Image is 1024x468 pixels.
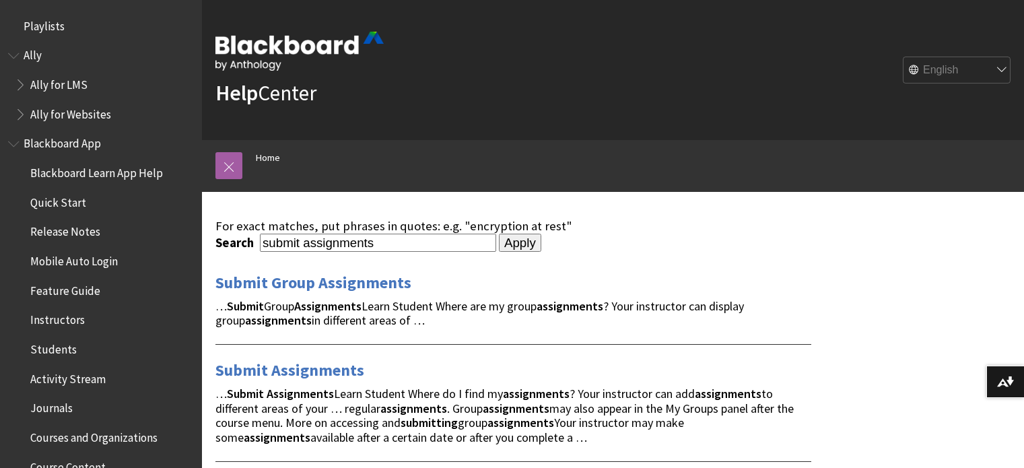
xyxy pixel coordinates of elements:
select: Site Language Selector [903,57,1011,84]
span: Playlists [24,15,65,33]
strong: Help [215,79,258,106]
span: … Learn Student Where do I find my ? Your instructor can add to different areas of your … regular... [215,386,794,445]
a: HelpCenter [215,79,316,106]
div: For exact matches, put phrases in quotes: e.g. "encryption at rest" [215,219,811,234]
span: Quick Start [30,191,86,209]
nav: Book outline for Playlists [8,15,194,38]
span: Release Notes [30,221,100,239]
span: Activity Stream [30,368,106,386]
strong: submitting [401,415,458,430]
img: Blackboard by Anthology [215,32,384,71]
strong: assignments [483,401,549,416]
strong: assignments [244,430,310,445]
strong: Submit [227,298,264,314]
span: Students [30,338,77,356]
strong: assignments [695,386,761,401]
span: Blackboard App [24,133,101,151]
span: Instructors [30,309,85,327]
strong: Submit [227,386,264,401]
strong: Assignments [267,386,334,401]
strong: assignments [380,401,447,416]
span: Courses and Organizations [30,426,158,444]
span: Ally [24,44,42,63]
label: Search [215,235,257,250]
a: Home [256,149,280,166]
span: Mobile Auto Login [30,250,118,268]
a: Submit Assignments [215,360,364,381]
strong: assignments [487,415,554,430]
span: Blackboard Learn App Help [30,162,163,180]
nav: Book outline for Anthology Ally Help [8,44,194,126]
strong: assignments [245,312,312,328]
strong: Assignments [294,298,362,314]
span: Ally for Websites [30,103,111,121]
span: Ally for LMS [30,73,88,92]
strong: assignments [503,386,570,401]
span: Journals [30,397,73,415]
a: Submit Group Assignments [215,272,411,294]
input: Apply [499,234,541,253]
span: Feature Guide [30,279,100,298]
strong: assignments [537,298,603,314]
span: … Group Learn Student Where are my group ? Your instructor can display group in different areas of … [215,298,744,329]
